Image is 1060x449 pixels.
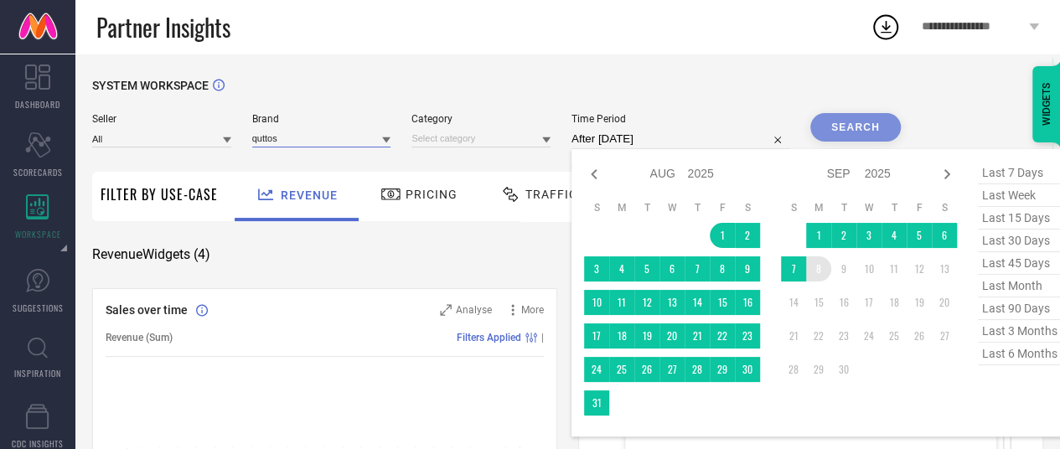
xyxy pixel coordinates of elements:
[685,256,710,281] td: Thu Aug 07 2025
[106,332,173,343] span: Revenue (Sum)
[571,129,789,149] input: Select time period
[584,164,604,184] div: Previous month
[584,201,609,214] th: Sunday
[634,290,659,315] td: Tue Aug 12 2025
[806,256,831,281] td: Mon Sep 08 2025
[584,256,609,281] td: Sun Aug 03 2025
[609,256,634,281] td: Mon Aug 04 2025
[882,201,907,214] th: Thursday
[521,304,544,316] span: More
[735,223,760,248] td: Sat Aug 02 2025
[735,201,760,214] th: Saturday
[411,113,551,125] span: Category
[634,256,659,281] td: Tue Aug 05 2025
[806,323,831,348] td: Mon Sep 22 2025
[831,357,856,382] td: Tue Sep 30 2025
[609,323,634,348] td: Mon Aug 18 2025
[609,201,634,214] th: Monday
[781,256,806,281] td: Sun Sep 07 2025
[14,367,61,379] span: INSPIRATION
[735,290,760,315] td: Sat Aug 16 2025
[831,223,856,248] td: Tue Sep 02 2025
[685,323,710,348] td: Thu Aug 21 2025
[871,12,901,42] div: Open download list
[932,256,957,281] td: Sat Sep 13 2025
[685,290,710,315] td: Thu Aug 14 2025
[932,290,957,315] td: Sat Sep 20 2025
[541,332,544,343] span: |
[710,290,735,315] td: Fri Aug 15 2025
[15,98,60,111] span: DASHBOARD
[710,256,735,281] td: Fri Aug 08 2025
[634,357,659,382] td: Tue Aug 26 2025
[882,256,907,281] td: Thu Sep 11 2025
[15,228,61,240] span: WORKSPACE
[584,357,609,382] td: Sun Aug 24 2025
[856,290,882,315] td: Wed Sep 17 2025
[659,323,685,348] td: Wed Aug 20 2025
[685,201,710,214] th: Thursday
[710,201,735,214] th: Friday
[571,113,789,125] span: Time Period
[806,290,831,315] td: Mon Sep 15 2025
[781,201,806,214] th: Sunday
[92,113,231,125] span: Seller
[609,290,634,315] td: Mon Aug 11 2025
[406,188,458,201] span: Pricing
[831,201,856,214] th: Tuesday
[907,323,932,348] td: Fri Sep 26 2025
[457,332,521,343] span: Filters Applied
[411,130,551,147] input: Select category
[932,223,957,248] td: Sat Sep 06 2025
[831,323,856,348] td: Tue Sep 23 2025
[735,323,760,348] td: Sat Aug 23 2025
[525,188,577,201] span: Traffic
[932,201,957,214] th: Saturday
[659,290,685,315] td: Wed Aug 13 2025
[781,290,806,315] td: Sun Sep 14 2025
[440,304,452,316] svg: Zoom
[937,164,957,184] div: Next month
[101,184,218,204] span: Filter By Use-Case
[13,302,64,314] span: SUGGESTIONS
[806,223,831,248] td: Mon Sep 01 2025
[856,323,882,348] td: Wed Sep 24 2025
[584,390,609,415] td: Sun Aug 31 2025
[806,201,831,214] th: Monday
[856,223,882,248] td: Wed Sep 03 2025
[659,201,685,214] th: Wednesday
[710,323,735,348] td: Fri Aug 22 2025
[281,188,338,202] span: Revenue
[584,323,609,348] td: Sun Aug 17 2025
[634,201,659,214] th: Tuesday
[735,256,760,281] td: Sat Aug 09 2025
[106,303,188,317] span: Sales over time
[735,357,760,382] td: Sat Aug 30 2025
[806,357,831,382] td: Mon Sep 29 2025
[882,290,907,315] td: Thu Sep 18 2025
[781,323,806,348] td: Sun Sep 21 2025
[781,357,806,382] td: Sun Sep 28 2025
[92,79,209,92] span: SYSTEM WORKSPACE
[252,113,391,125] span: Brand
[907,201,932,214] th: Friday
[831,256,856,281] td: Tue Sep 09 2025
[831,290,856,315] td: Tue Sep 16 2025
[659,256,685,281] td: Wed Aug 06 2025
[882,223,907,248] td: Thu Sep 04 2025
[13,166,63,178] span: SCORECARDS
[659,357,685,382] td: Wed Aug 27 2025
[710,357,735,382] td: Fri Aug 29 2025
[584,290,609,315] td: Sun Aug 10 2025
[907,290,932,315] td: Fri Sep 19 2025
[92,246,210,263] span: Revenue Widgets ( 4 )
[685,357,710,382] td: Thu Aug 28 2025
[882,323,907,348] td: Thu Sep 25 2025
[907,256,932,281] td: Fri Sep 12 2025
[856,201,882,214] th: Wednesday
[932,323,957,348] td: Sat Sep 27 2025
[710,223,735,248] td: Fri Aug 01 2025
[634,323,659,348] td: Tue Aug 19 2025
[907,223,932,248] td: Fri Sep 05 2025
[856,256,882,281] td: Wed Sep 10 2025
